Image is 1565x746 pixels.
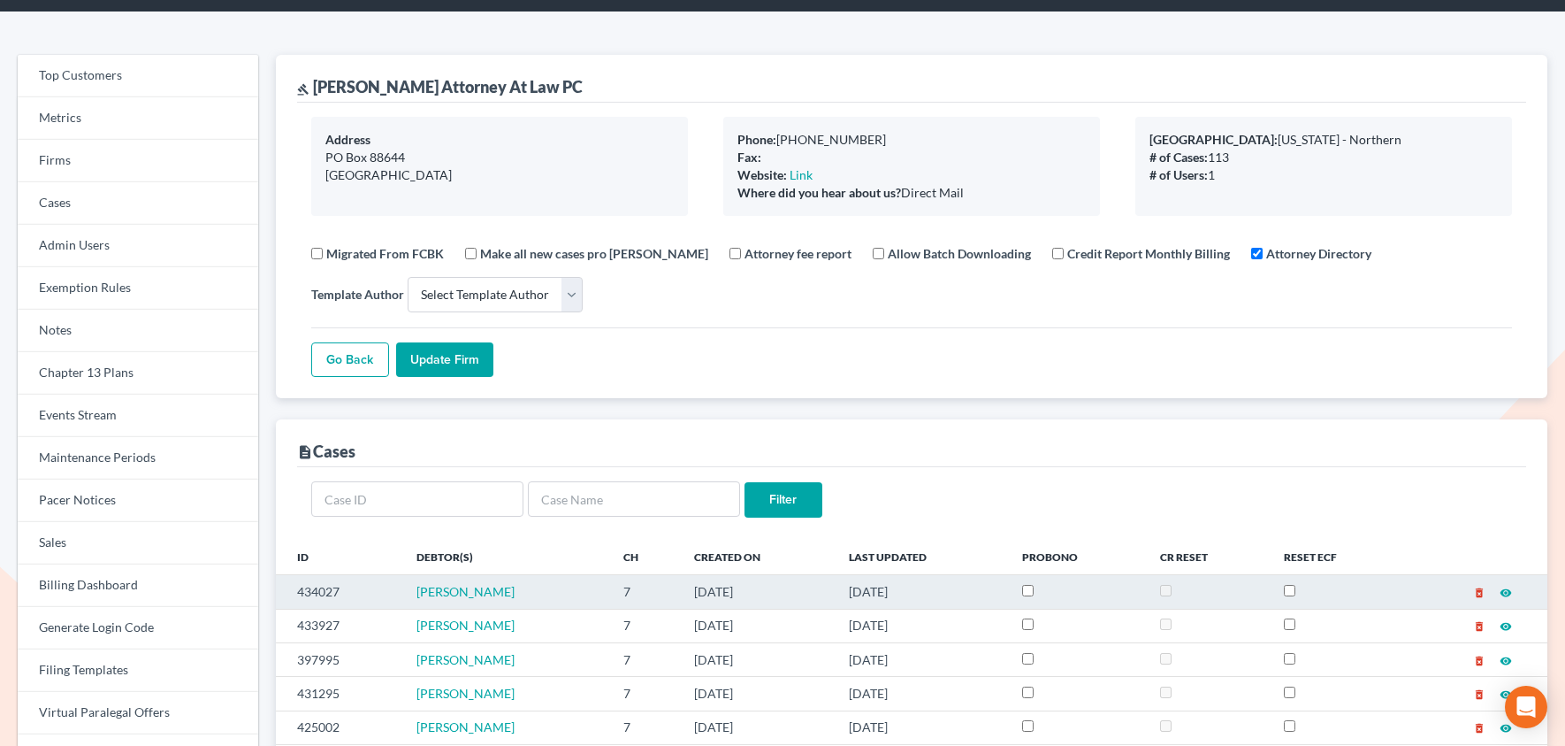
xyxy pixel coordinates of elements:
b: Where did you hear about us? [737,185,901,200]
label: Make all new cases pro [PERSON_NAME] [480,244,708,263]
input: Case Name [528,481,740,517]
a: Chapter 13 Plans [18,352,258,395]
a: Metrics [18,97,258,140]
a: Maintenance Periods [18,437,258,480]
b: Website: [737,167,787,182]
a: delete_forever [1473,686,1485,701]
a: Events Stream [18,395,258,437]
div: PO Box 88644 [325,149,674,166]
a: Generate Login Code [18,607,258,650]
input: Case ID [311,481,523,517]
td: 7 [609,711,680,744]
label: Attorney Directory [1266,244,1371,263]
i: visibility [1500,587,1512,599]
label: Allow Batch Downloading [888,244,1031,263]
i: visibility [1500,722,1512,734]
th: Reset ECF [1270,539,1402,574]
a: Virtual Paralegal Offers [18,692,258,734]
b: [GEOGRAPHIC_DATA]: [1149,132,1278,147]
input: Filter [744,482,822,518]
a: Filing Templates [18,650,258,692]
a: Sales [18,522,258,565]
a: Go Back [311,342,389,378]
td: 397995 [276,642,403,676]
td: [DATE] [680,609,835,642]
label: Template Author [311,285,404,304]
a: [PERSON_NAME] [416,618,515,633]
a: Admin Users [18,225,258,267]
a: visibility [1500,584,1512,599]
td: 7 [609,609,680,642]
a: delete_forever [1473,584,1485,599]
b: Address [325,132,370,147]
th: Created On [680,539,835,574]
a: visibility [1500,652,1512,667]
div: [US_STATE] - Northern [1149,131,1498,149]
th: Last Updated [835,539,1008,574]
i: delete_forever [1473,688,1485,701]
td: 7 [609,642,680,676]
i: visibility [1500,620,1512,633]
div: 1 [1149,166,1498,184]
i: delete_forever [1473,655,1485,667]
td: [DATE] [680,575,835,609]
i: visibility [1500,688,1512,701]
a: [PERSON_NAME] [416,686,515,701]
i: description [297,444,313,460]
a: Notes [18,310,258,352]
label: Migrated From FCBK [326,244,444,263]
td: 7 [609,677,680,711]
a: delete_forever [1473,618,1485,633]
label: Attorney fee report [744,244,851,263]
i: delete_forever [1473,587,1485,599]
i: visibility [1500,655,1512,667]
a: [PERSON_NAME] [416,584,515,599]
a: [PERSON_NAME] [416,719,515,734]
div: [PERSON_NAME] Attorney At Law PC [297,76,583,97]
th: CR Reset [1146,539,1271,574]
a: delete_forever [1473,719,1485,734]
input: Update Firm [396,342,493,378]
a: visibility [1500,686,1512,701]
td: [DATE] [680,642,835,676]
i: gavel [297,83,309,96]
a: delete_forever [1473,652,1485,667]
td: [DATE] [835,642,1008,676]
td: [DATE] [835,575,1008,609]
a: Billing Dashboard [18,565,258,607]
b: Fax: [737,150,761,165]
b: # of Cases: [1149,150,1208,165]
div: 113 [1149,149,1498,166]
a: Cases [18,182,258,225]
div: Open Intercom Messenger [1505,686,1547,728]
td: [DATE] [835,609,1008,642]
td: 425002 [276,711,403,744]
a: Pacer Notices [18,480,258,522]
td: [DATE] [680,711,835,744]
b: # of Users: [1149,167,1208,182]
a: visibility [1500,618,1512,633]
td: [DATE] [835,711,1008,744]
b: Phone: [737,132,776,147]
th: ProBono [1008,539,1145,574]
td: 434027 [276,575,403,609]
a: Top Customers [18,55,258,97]
th: ID [276,539,403,574]
a: visibility [1500,719,1512,734]
a: Link [790,167,813,182]
td: 7 [609,575,680,609]
div: Cases [297,441,355,462]
td: [DATE] [680,677,835,711]
a: [PERSON_NAME] [416,652,515,667]
a: Exemption Rules [18,267,258,310]
i: delete_forever [1473,722,1485,734]
td: 431295 [276,677,403,711]
div: Direct Mail [737,184,1086,202]
label: Credit Report Monthly Billing [1067,244,1230,263]
td: [DATE] [835,677,1008,711]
